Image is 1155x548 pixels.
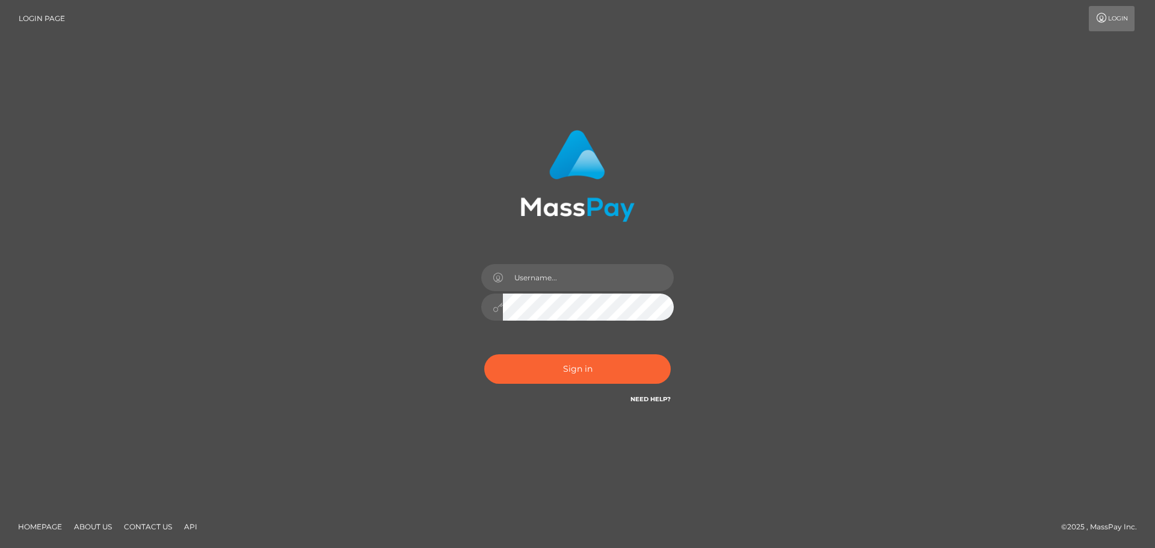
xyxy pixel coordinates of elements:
a: Contact Us [119,517,177,536]
a: Login Page [19,6,65,31]
input: Username... [503,264,674,291]
a: About Us [69,517,117,536]
a: Homepage [13,517,67,536]
div: © 2025 , MassPay Inc. [1061,520,1146,534]
a: Login [1089,6,1135,31]
button: Sign in [484,354,671,384]
a: Need Help? [630,395,671,403]
a: API [179,517,202,536]
img: MassPay Login [520,130,635,222]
